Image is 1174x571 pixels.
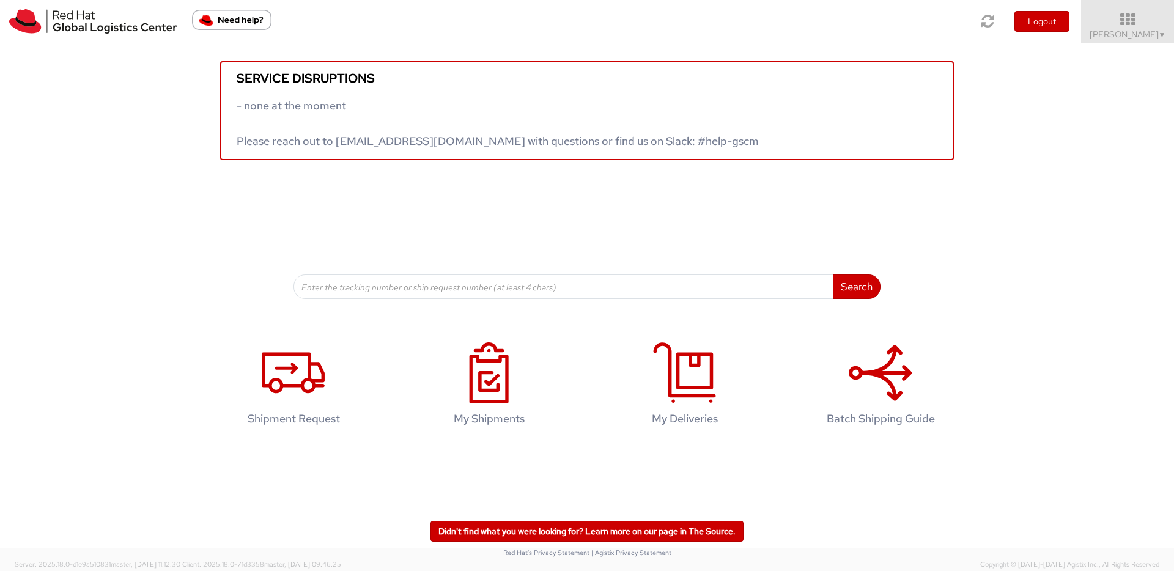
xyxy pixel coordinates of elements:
span: master, [DATE] 09:46:25 [264,560,341,569]
span: [PERSON_NAME] [1090,29,1166,40]
a: Batch Shipping Guide [789,330,972,444]
img: rh-logistics-00dfa346123c4ec078e1.svg [9,9,177,34]
h4: Batch Shipping Guide [802,413,959,425]
h4: My Shipments [410,413,568,425]
span: - none at the moment Please reach out to [EMAIL_ADDRESS][DOMAIN_NAME] with questions or find us o... [237,98,759,148]
a: My Shipments [397,330,581,444]
input: Enter the tracking number or ship request number (at least 4 chars) [293,274,833,299]
h4: Shipment Request [215,413,372,425]
h4: My Deliveries [606,413,764,425]
a: Shipment Request [202,330,385,444]
span: Copyright © [DATE]-[DATE] Agistix Inc., All Rights Reserved [980,560,1159,570]
button: Search [833,274,880,299]
span: Server: 2025.18.0-d1e9a510831 [15,560,180,569]
button: Logout [1014,11,1069,32]
a: My Deliveries [593,330,777,444]
a: Didn't find what you were looking for? Learn more on our page in The Source. [430,521,744,542]
a: | Agistix Privacy Statement [591,548,671,557]
a: Red Hat's Privacy Statement [503,548,589,557]
h5: Service disruptions [237,72,937,85]
span: Client: 2025.18.0-71d3358 [182,560,341,569]
a: Service disruptions - none at the moment Please reach out to [EMAIL_ADDRESS][DOMAIN_NAME] with qu... [220,61,954,160]
button: Need help? [192,10,271,30]
span: ▼ [1159,30,1166,40]
span: master, [DATE] 11:12:30 [111,560,180,569]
